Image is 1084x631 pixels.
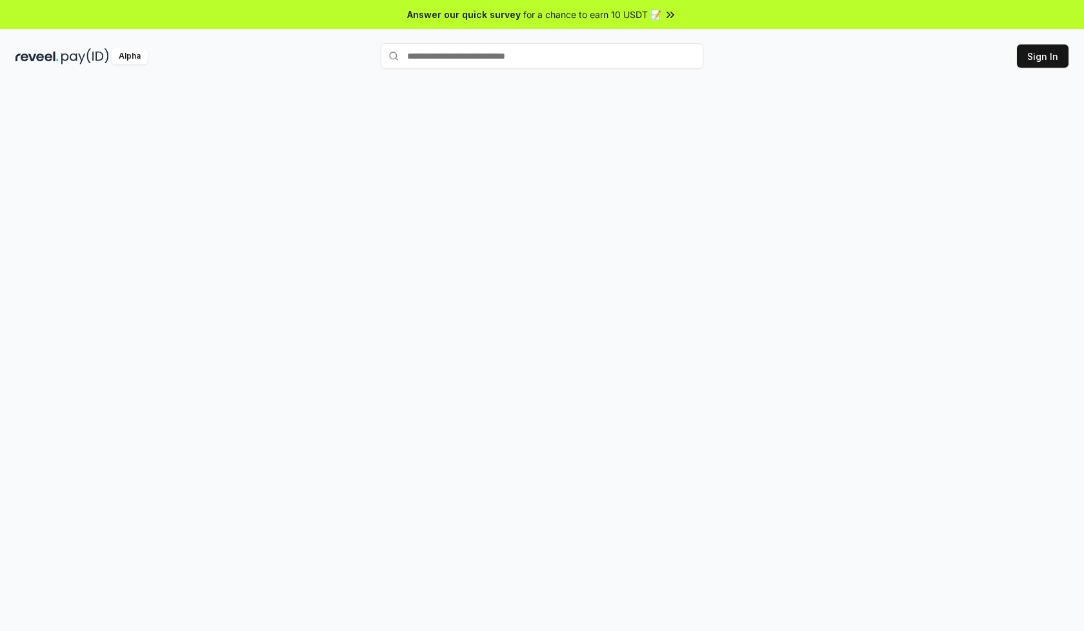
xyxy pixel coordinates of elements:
[61,48,109,64] img: pay_id
[407,8,521,21] span: Answer our quick survey
[112,48,148,64] div: Alpha
[15,48,59,64] img: reveel_dark
[1017,44,1069,68] button: Sign In
[523,8,661,21] span: for a chance to earn 10 USDT 📝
